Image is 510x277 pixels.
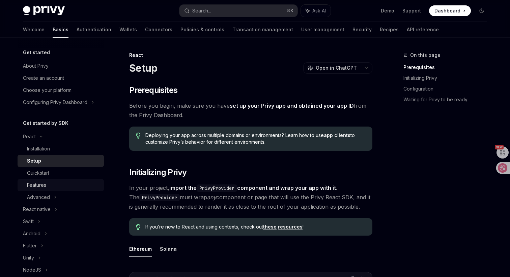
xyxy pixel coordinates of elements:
[180,22,224,38] a: Policies & controls
[403,73,492,83] a: Initializing Privy
[407,22,439,38] a: API reference
[129,241,152,257] button: Ethereum
[129,183,372,211] span: In your project, . The must wrap component or page that will use the Privy React SDK, and it is g...
[145,22,172,38] a: Connectors
[303,62,361,74] button: Open in ChatGPT
[23,74,64,82] div: Create an account
[23,205,51,213] div: React native
[129,62,157,74] h1: Setup
[403,94,492,105] a: Waiting for Privy to be ready
[18,179,104,191] a: Features
[278,224,303,230] a: resources
[23,266,41,274] div: NodeJS
[18,72,104,84] a: Create an account
[129,85,177,96] span: Prerequisites
[312,7,326,14] span: Ask AI
[18,143,104,155] a: Installation
[119,22,137,38] a: Wallets
[23,62,49,70] div: About Privy
[179,5,297,17] button: Search...⌘K
[18,155,104,167] a: Setup
[286,8,293,13] span: ⌘ K
[263,224,277,230] a: these
[197,184,237,192] code: PrivyProvider
[380,22,399,38] a: Recipes
[53,22,68,38] a: Basics
[145,132,366,145] span: Deploying your app across multiple domains or environments? Learn how to use to customize Privy’s...
[410,51,441,59] span: On this page
[301,5,331,17] button: Ask AI
[27,181,46,189] div: Features
[23,230,40,238] div: Android
[352,22,372,38] a: Security
[129,101,372,120] span: Before you begin, make sure you have from the Privy Dashboard.
[23,217,34,226] div: Swift
[139,194,180,201] code: PrivyProvider
[381,7,394,14] a: Demo
[136,224,141,230] svg: Tip
[23,86,72,94] div: Choose your platform
[402,7,421,14] a: Support
[23,133,36,141] div: React
[77,22,111,38] a: Authentication
[160,241,177,257] button: Solana
[129,167,187,178] span: Initializing Privy
[18,167,104,179] a: Quickstart
[27,157,41,165] div: Setup
[403,62,492,73] a: Prerequisites
[301,22,344,38] a: User management
[207,194,216,201] em: any
[476,5,487,16] button: Toggle dark mode
[23,119,68,127] h5: Get started by SDK
[145,223,366,230] span: If you’re new to React and using contexts, check out !
[129,52,372,59] div: React
[18,60,104,72] a: About Privy
[23,6,65,15] img: dark logo
[18,84,104,96] a: Choose your platform
[429,5,471,16] a: Dashboard
[230,102,354,109] a: set up your Privy app and obtained your app ID
[23,48,50,57] h5: Get started
[324,132,350,138] a: app clients
[27,169,49,177] div: Quickstart
[136,133,141,139] svg: Tip
[23,254,34,262] div: Unity
[232,22,293,38] a: Transaction management
[23,98,87,106] div: Configuring Privy Dashboard
[27,145,50,153] div: Installation
[316,65,357,71] span: Open in ChatGPT
[192,7,211,15] div: Search...
[403,83,492,94] a: Configuration
[23,22,45,38] a: Welcome
[27,193,50,201] div: Advanced
[169,184,336,191] strong: import the component and wrap your app with it
[23,242,37,250] div: Flutter
[434,7,460,14] span: Dashboard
